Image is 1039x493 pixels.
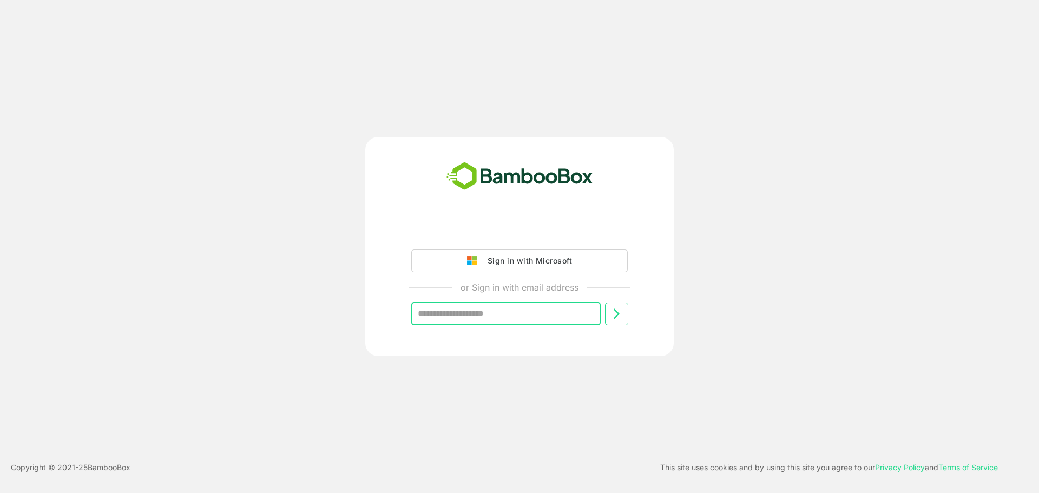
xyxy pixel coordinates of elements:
[411,249,628,272] button: Sign in with Microsoft
[467,256,482,266] img: google
[461,281,578,294] p: or Sign in with email address
[938,463,998,472] a: Terms of Service
[440,159,599,194] img: bamboobox
[875,463,925,472] a: Privacy Policy
[660,461,998,474] p: This site uses cookies and by using this site you agree to our and
[406,219,633,243] iframe: Sign in with Google Button
[482,254,572,268] div: Sign in with Microsoft
[11,461,130,474] p: Copyright © 2021- 25 BambooBox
